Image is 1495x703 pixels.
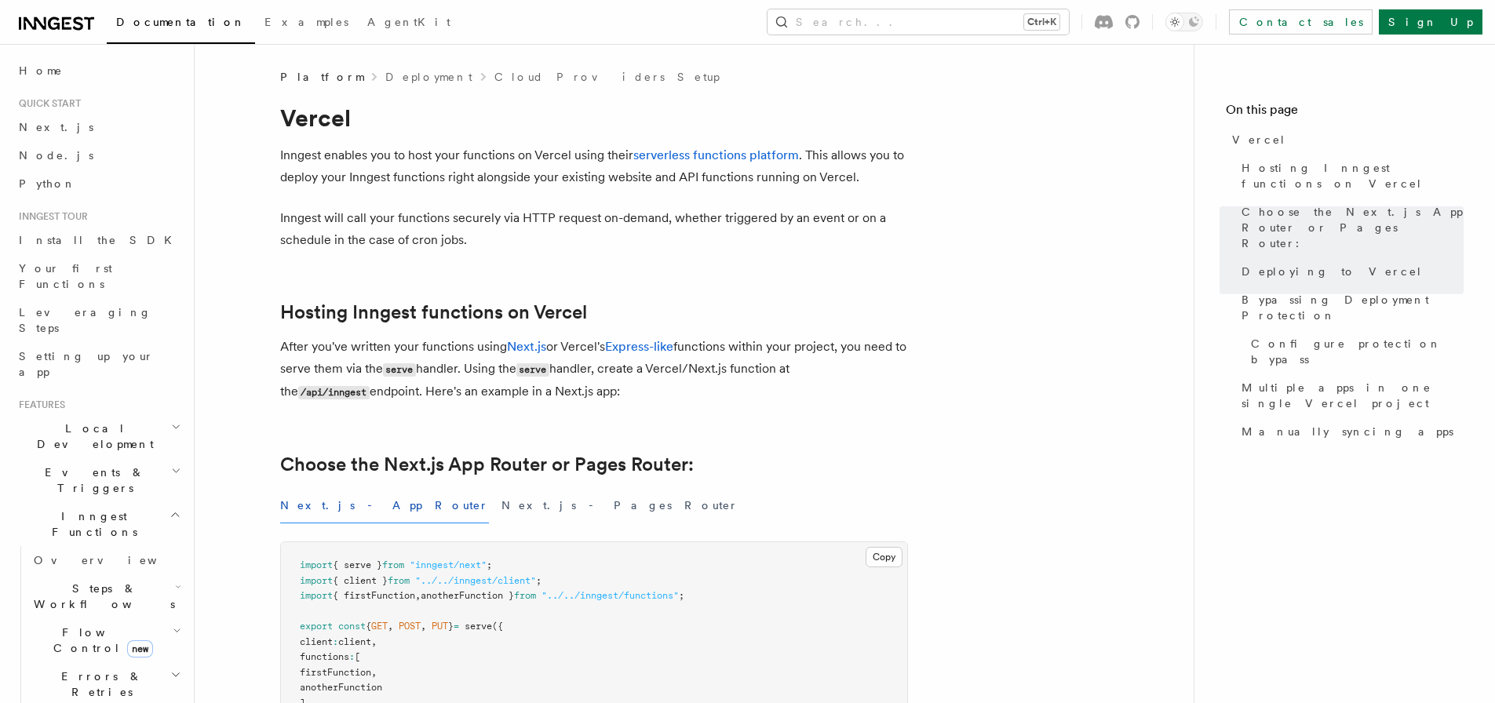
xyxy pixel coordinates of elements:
[333,559,382,570] span: { serve }
[13,113,184,141] a: Next.js
[371,636,377,647] span: ,
[13,169,184,198] a: Python
[280,336,908,403] p: After you've written your functions using or Vercel's functions within your project, you need to ...
[514,590,536,601] span: from
[541,590,679,601] span: "../../inngest/functions"
[1235,373,1464,417] a: Multiple apps in one single Vercel project
[432,621,448,632] span: PUT
[1235,286,1464,330] a: Bypassing Deployment Protection
[13,421,171,452] span: Local Development
[13,458,184,502] button: Events & Triggers
[300,667,371,678] span: firstFunction
[27,668,170,700] span: Errors & Retries
[1242,160,1464,191] span: Hosting Inngest functions on Vercel
[605,339,673,354] a: Express-like
[13,210,88,223] span: Inngest tour
[300,590,333,601] span: import
[13,298,184,342] a: Leveraging Steps
[1242,204,1464,251] span: Choose the Next.js App Router or Pages Router:
[465,621,492,632] span: serve
[333,590,415,601] span: { firstFunction
[1235,257,1464,286] a: Deploying to Vercel
[421,590,514,601] span: anotherFunction }
[27,574,184,618] button: Steps & Workflows
[280,104,908,132] h1: Vercel
[13,342,184,386] a: Setting up your app
[487,559,492,570] span: ;
[13,141,184,169] a: Node.js
[27,618,184,662] button: Flow Controlnew
[1165,13,1203,31] button: Toggle dark mode
[19,350,154,378] span: Setting up your app
[19,149,93,162] span: Node.js
[371,621,388,632] span: GET
[13,254,184,298] a: Your first Functions
[1379,9,1482,35] a: Sign Up
[27,581,175,612] span: Steps & Workflows
[1226,126,1464,154] a: Vercel
[127,640,153,657] span: new
[371,667,377,678] span: ,
[1242,264,1423,279] span: Deploying to Vercel
[366,621,371,632] span: {
[13,502,184,546] button: Inngest Functions
[280,488,489,523] button: Next.js - App Router
[19,121,93,133] span: Next.js
[399,621,421,632] span: POST
[1251,336,1464,367] span: Configure protection bypass
[1226,100,1464,126] h4: On this page
[19,63,63,78] span: Home
[13,399,65,411] span: Features
[19,262,112,290] span: Your first Functions
[19,306,151,334] span: Leveraging Steps
[448,621,454,632] span: }
[280,453,694,475] a: Choose the Next.js App Router or Pages Router:
[280,207,908,251] p: Inngest will call your functions securely via HTTP request on-demand, whether triggered by an eve...
[13,414,184,458] button: Local Development
[1235,417,1464,446] a: Manually syncing apps
[1024,14,1059,30] kbd: Ctrl+K
[382,559,404,570] span: from
[27,546,184,574] a: Overview
[388,575,410,586] span: from
[410,559,487,570] span: "inngest/next"
[300,621,333,632] span: export
[1235,154,1464,198] a: Hosting Inngest functions on Vercel
[349,651,355,662] span: :
[501,488,738,523] button: Next.js - Pages Router
[383,363,416,377] code: serve
[255,5,358,42] a: Examples
[494,69,720,85] a: Cloud Providers Setup
[300,682,382,693] span: anotherFunction
[679,590,684,601] span: ;
[34,554,195,566] span: Overview
[355,651,360,662] span: [
[388,621,393,632] span: ,
[19,177,76,190] span: Python
[298,386,370,399] code: /api/inngest
[507,339,546,354] a: Next.js
[768,9,1069,35] button: Search...Ctrl+K
[13,464,171,496] span: Events & Triggers
[536,575,541,586] span: ;
[13,97,81,110] span: Quick start
[1235,198,1464,257] a: Choose the Next.js App Router or Pages Router:
[13,56,184,85] a: Home
[516,363,549,377] code: serve
[358,5,460,42] a: AgentKit
[385,69,472,85] a: Deployment
[367,16,450,28] span: AgentKit
[454,621,459,632] span: =
[264,16,348,28] span: Examples
[300,651,349,662] span: functions
[1229,9,1373,35] a: Contact sales
[280,69,363,85] span: Platform
[338,636,371,647] span: client
[333,575,388,586] span: { client }
[13,508,170,540] span: Inngest Functions
[13,226,184,254] a: Install the SDK
[333,636,338,647] span: :
[280,144,908,188] p: Inngest enables you to host your functions on Vercel using their . This allows you to deploy your...
[633,148,799,162] a: serverless functions platform
[300,636,333,647] span: client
